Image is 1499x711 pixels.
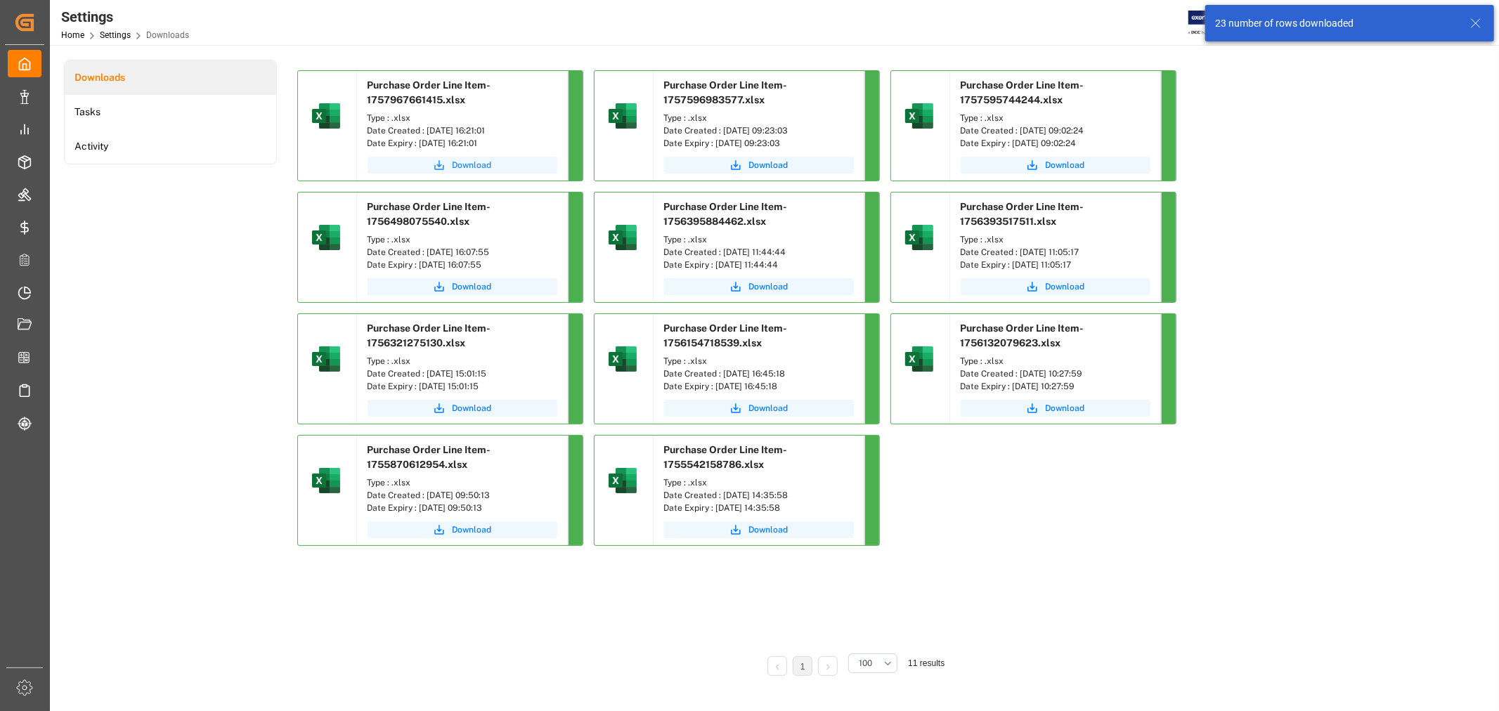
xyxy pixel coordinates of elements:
[800,662,805,672] a: 1
[664,367,854,380] div: Date Created : [DATE] 16:45:18
[664,476,854,489] div: Type : .xlsx
[664,380,854,393] div: Date Expiry : [DATE] 16:45:18
[309,221,343,254] img: microsoft-excel-2019--v1.png
[664,79,788,105] span: Purchase Order Line Item-1757596983577.xlsx
[961,355,1150,367] div: Type : .xlsx
[1046,280,1085,293] span: Download
[61,30,84,40] a: Home
[1188,11,1237,35] img: Exertis%20JAM%20-%20Email%20Logo.jpg_1722504956.jpg
[961,367,1150,380] div: Date Created : [DATE] 10:27:59
[606,221,640,254] img: microsoft-excel-2019--v1.png
[664,521,854,538] button: Download
[368,259,557,271] div: Date Expiry : [DATE] 16:07:55
[368,380,557,393] div: Date Expiry : [DATE] 15:01:15
[848,653,897,673] button: open menu
[61,6,189,27] div: Settings
[961,124,1150,137] div: Date Created : [DATE] 09:02:24
[368,246,557,259] div: Date Created : [DATE] 16:07:55
[309,464,343,497] img: microsoft-excel-2019--v1.png
[368,367,557,380] div: Date Created : [DATE] 15:01:15
[606,99,640,133] img: microsoft-excel-2019--v1.png
[818,656,838,676] li: Next Page
[606,464,640,497] img: microsoft-excel-2019--v1.png
[368,278,557,295] a: Download
[664,137,854,150] div: Date Expiry : [DATE] 09:23:03
[664,278,854,295] button: Download
[1046,159,1085,171] span: Download
[606,342,640,376] img: microsoft-excel-2019--v1.png
[65,95,276,129] a: Tasks
[664,355,854,367] div: Type : .xlsx
[749,159,789,171] span: Download
[664,259,854,271] div: Date Expiry : [DATE] 11:44:44
[368,489,557,502] div: Date Created : [DATE] 09:50:13
[65,60,276,95] a: Downloads
[453,159,492,171] span: Download
[368,201,491,227] span: Purchase Order Line Item-1756498075540.xlsx
[368,322,491,348] span: Purchase Order Line Item-1756321275130.xlsx
[664,489,854,502] div: Date Created : [DATE] 14:35:58
[368,521,557,538] button: Download
[368,233,557,246] div: Type : .xlsx
[65,129,276,164] a: Activity
[902,221,936,254] img: microsoft-excel-2019--v1.png
[664,124,854,137] div: Date Created : [DATE] 09:23:03
[961,380,1150,393] div: Date Expiry : [DATE] 10:27:59
[664,502,854,514] div: Date Expiry : [DATE] 14:35:58
[961,79,1084,105] span: Purchase Order Line Item-1757595744244.xlsx
[1215,16,1457,31] div: 23 number of rows downloaded
[368,476,557,489] div: Type : .xlsx
[368,355,557,367] div: Type : .xlsx
[368,124,557,137] div: Date Created : [DATE] 16:21:01
[368,400,557,417] button: Download
[961,259,1150,271] div: Date Expiry : [DATE] 11:05:17
[368,157,557,174] a: Download
[961,233,1150,246] div: Type : .xlsx
[961,246,1150,259] div: Date Created : [DATE] 11:05:17
[368,112,557,124] div: Type : .xlsx
[664,400,854,417] button: Download
[664,112,854,124] div: Type : .xlsx
[859,657,872,670] span: 100
[309,342,343,376] img: microsoft-excel-2019--v1.png
[368,502,557,514] div: Date Expiry : [DATE] 09:50:13
[961,157,1150,174] button: Download
[961,201,1084,227] span: Purchase Order Line Item-1756393517511.xlsx
[664,157,854,174] button: Download
[767,656,787,676] li: Previous Page
[309,99,343,133] img: microsoft-excel-2019--v1.png
[961,137,1150,150] div: Date Expiry : [DATE] 09:02:24
[368,79,491,105] span: Purchase Order Line Item-1757967661415.xlsx
[749,523,789,536] span: Download
[100,30,131,40] a: Settings
[793,656,812,676] li: 1
[749,402,789,415] span: Download
[961,278,1150,295] button: Download
[908,658,945,668] span: 11 results
[664,233,854,246] div: Type : .xlsx
[664,322,788,348] span: Purchase Order Line Item-1756154718539.xlsx
[368,137,557,150] div: Date Expiry : [DATE] 16:21:01
[961,322,1084,348] span: Purchase Order Line Item-1756132079623.xlsx
[902,99,936,133] img: microsoft-excel-2019--v1.png
[664,201,788,227] span: Purchase Order Line Item-1756395884462.xlsx
[664,246,854,259] div: Date Created : [DATE] 11:44:44
[961,400,1150,417] button: Download
[368,444,491,470] span: Purchase Order Line Item-1755870612954.xlsx
[453,523,492,536] span: Download
[453,280,492,293] span: Download
[749,280,789,293] span: Download
[1046,402,1085,415] span: Download
[961,112,1150,124] div: Type : .xlsx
